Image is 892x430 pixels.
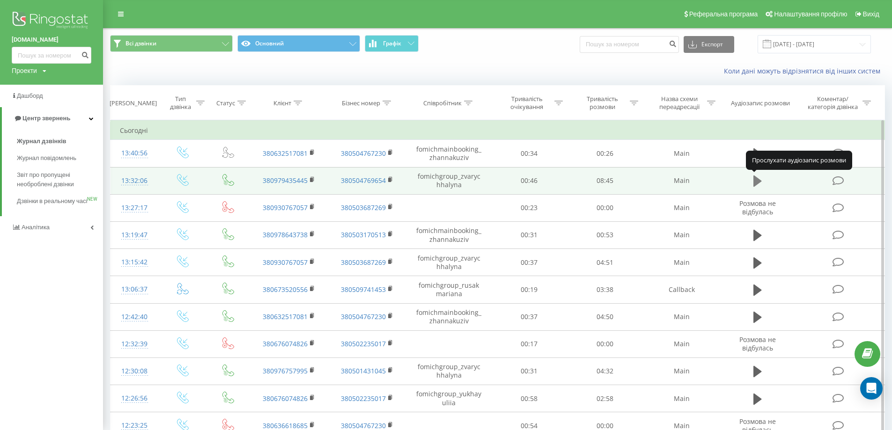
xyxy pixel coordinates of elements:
td: fomichgroup_zvarychhalyna [406,167,491,194]
td: 00:31 [491,221,567,248]
div: 13:32:06 [120,172,149,190]
a: [DOMAIN_NAME] [12,35,91,44]
a: 380930767057 [263,258,308,267]
span: Дзвінки в реальному часі [17,197,87,206]
div: Коментар/категорія дзвінка [805,95,860,111]
span: Реферальна програма [689,10,758,18]
a: 380673520556 [263,285,308,294]
span: Всі дзвінки [125,40,156,47]
a: Коли дані можуть відрізнятися вiд інших систем [724,66,885,75]
div: Проекти [12,66,37,75]
a: 380509741453 [341,285,386,294]
span: Графік [383,40,401,47]
a: 380979435445 [263,176,308,185]
td: 02:58 [567,385,642,412]
td: fomichgroup_zvarychhalyna [406,357,491,385]
td: 00:34 [491,140,567,167]
td: fomichmainbooking_zhannakuziv [406,140,491,167]
td: 00:37 [491,249,567,276]
span: Журнал повідомлень [17,153,76,163]
td: 03:38 [567,276,642,303]
td: 00:58 [491,385,567,412]
span: Налаштування профілю [774,10,847,18]
td: 00:37 [491,303,567,330]
img: Ringostat logo [12,9,91,33]
div: Аудіозапис розмови [731,99,790,107]
td: Main [642,385,721,412]
span: Дашборд [17,92,43,99]
td: 08:45 [567,167,642,194]
a: 380504767230 [341,149,386,158]
a: Центр звернень [2,107,103,130]
input: Пошук за номером [12,47,91,64]
td: Main [642,140,721,167]
td: 00:19 [491,276,567,303]
span: Розмова не відбулась [739,199,776,216]
div: Бізнес номер [342,99,380,107]
div: Назва схеми переадресації [655,95,705,111]
td: Callback [642,276,721,303]
div: 12:30:08 [120,362,149,380]
td: Main [642,303,721,330]
div: Тривалість очікування [502,95,552,111]
td: 00:53 [567,221,642,248]
td: Main [642,194,721,221]
div: Open Intercom Messenger [860,377,883,400]
td: 04:32 [567,357,642,385]
div: Клієнт [273,99,291,107]
a: 380503687269 [341,258,386,267]
td: fomichmainbooking_zhannakuziv [406,303,491,330]
a: Журнал повідомлень [17,150,103,167]
button: Основний [237,35,360,52]
div: Тип дзвінка [167,95,194,111]
div: 13:27:17 [120,199,149,217]
a: 380501431045 [341,366,386,375]
td: 00:17 [491,330,567,357]
td: fomichmainbooking_zhannakuziv [406,221,491,248]
a: 380502235017 [341,394,386,403]
td: 00:00 [567,330,642,357]
td: 00:31 [491,357,567,385]
td: fomichgroup_zvarychhalyna [406,249,491,276]
a: 380976757995 [263,366,308,375]
td: 00:46 [491,167,567,194]
td: Main [642,249,721,276]
a: 380502235017 [341,339,386,348]
td: fomichgroup_rusakmariana [406,276,491,303]
td: Сьогодні [111,121,885,140]
a: 380503170513 [341,230,386,239]
a: 380504769654 [341,176,386,185]
span: Вихід [863,10,879,18]
div: 12:26:56 [120,389,149,408]
div: 13:19:47 [120,226,149,244]
span: Розмова не відбулась [739,335,776,352]
td: 00:23 [491,194,567,221]
div: Статус [216,99,235,107]
a: Дзвінки в реальному часіNEW [17,193,103,210]
div: 12:42:40 [120,308,149,326]
div: Прослухати аудіозапис розмови [746,151,852,169]
a: Звіт про пропущені необроблені дзвінки [17,167,103,193]
a: 380636618685 [263,421,308,430]
a: 380676074826 [263,394,308,403]
input: Пошук за номером [580,36,679,53]
span: Журнал дзвінків [17,137,66,146]
a: 380632517081 [263,312,308,321]
div: Співробітник [423,99,462,107]
a: 380930767057 [263,203,308,212]
td: Main [642,167,721,194]
td: Main [642,221,721,248]
button: Графік [365,35,419,52]
a: 380504767230 [341,421,386,430]
td: Main [642,357,721,385]
td: 00:00 [567,194,642,221]
div: 12:32:39 [120,335,149,353]
span: Аналiтика [22,224,50,231]
td: 04:50 [567,303,642,330]
td: fomichgroup_yukhayuliia [406,385,491,412]
div: [PERSON_NAME] [110,99,157,107]
span: Центр звернень [22,115,70,122]
a: 380504767230 [341,312,386,321]
div: 13:40:56 [120,144,149,162]
a: 380503687269 [341,203,386,212]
